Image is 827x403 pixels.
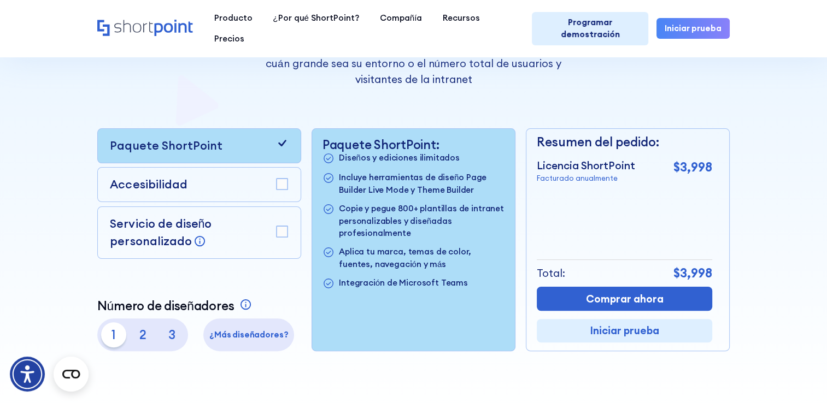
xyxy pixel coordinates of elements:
[673,264,712,282] p: $3,998
[537,158,635,173] p: Licencia ShortPoint
[339,152,460,165] p: Diseños y ediciones ilimitados
[110,137,222,155] p: Paquete ShortPoint
[537,173,635,184] p: Facturado anualmente
[159,322,184,347] p: 3
[322,137,505,152] p: Paquete ShortPoint:
[537,133,712,151] p: Resumen del pedido:
[369,8,432,29] a: Compañía
[130,322,155,347] p: 2
[537,287,712,310] a: Comprar ahora - abrir en una nueva pestaña
[772,351,827,403] div: Widget de chat
[537,319,712,342] a: Start Trial - abrir en una nueva pestaña
[208,329,290,341] p: ¿Más diseñadores?
[673,158,712,176] p: $3,998
[204,8,263,29] a: Producto
[339,203,505,240] p: Copie y pegue 800+ plantillas de intranet personalizables y diseñadas profesionalmente
[97,20,193,37] a: Hogar
[339,277,468,291] p: Integración de Microsoft Teams
[656,18,730,39] a: Iniciar prueba
[273,12,359,25] div: ¿Por qué ShortPoint?
[10,357,45,392] div: Menú de Accesibilidad
[110,216,212,248] p: Servicio de diseño personalizado
[443,12,480,25] div: Recursos
[97,298,234,313] font: Número de diseñadores
[214,33,244,45] div: Precios
[432,8,490,29] a: Recursos
[772,351,827,403] iframe: Chat Widget
[204,28,255,49] a: Precios
[380,12,423,25] div: Compañía
[110,176,187,193] p: Accesibilidad
[54,357,89,392] button: Widget de CMP abierto
[101,322,126,347] p: 1
[339,171,505,196] p: Incluye herramientas de diseño Page Builder Live Mode y Theme Builder
[537,265,565,281] p: Total:
[97,298,254,313] a: Número de diseñadores - abrir en una nueva pestaña
[262,8,369,29] a: ¿Por qué ShortPoint?
[214,12,252,25] div: Producto
[339,246,505,270] p: Aplica tu marca, temas de color, fuentes, navegación y más
[532,12,648,45] a: Programar demostración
